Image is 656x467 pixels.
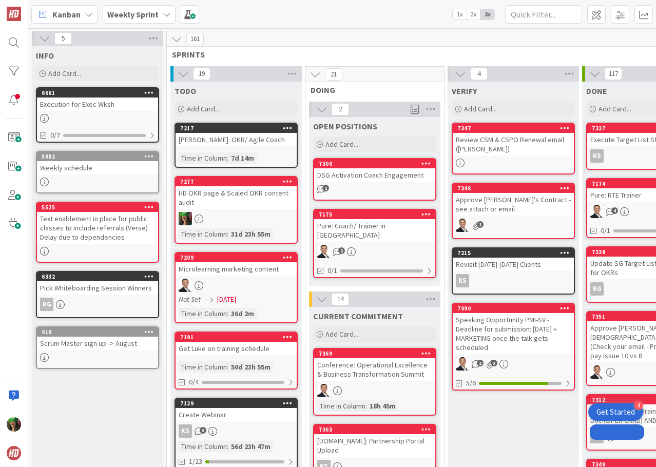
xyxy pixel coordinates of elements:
b: Weekly Sprint [107,9,159,20]
div: Text enablement in place for public classes to include referrals (Verse) Delay due to dependencies [37,212,158,244]
span: 5/6 [466,378,476,388]
div: 7215 [453,248,574,258]
span: 0/4 [189,377,199,387]
span: VERIFY [452,86,477,96]
span: [DATE] [217,294,236,305]
a: 5525Text enablement in place for public classes to include referrals (Verse) Delay due to depende... [36,202,159,263]
span: : [227,361,228,373]
img: SL [456,219,469,232]
div: KS [590,149,604,163]
img: avatar [7,446,21,460]
div: SL [176,212,297,225]
div: 7363 [314,425,435,434]
div: 7215 [457,249,574,257]
div: KS [176,424,297,438]
div: 7363 [319,426,435,433]
a: 919Scrum Master sign up -> August [36,326,159,369]
span: 1/23 [189,456,202,467]
div: Approve [PERSON_NAME]'s Contract - see attach or email [453,193,574,216]
div: HD OKR page & Scaled OKR content audit [176,186,297,209]
div: 50d 23h 55m [228,361,273,373]
span: CURRENT COMMITMENT [313,311,403,321]
div: 919 [37,327,158,337]
div: SL [176,279,297,292]
div: Microlearning marketing content [176,262,297,276]
a: 5982Weekly schedule [36,151,159,193]
span: 2 [338,247,345,254]
span: 2 [477,360,484,366]
div: Scrum Master sign up -> August [37,337,158,350]
span: 1x [453,9,467,20]
a: 7300DSG Activation Coach Engagement [313,158,436,201]
div: 7129 [176,399,297,408]
div: 5525 [37,203,158,212]
div: 7209Microlearning marketing content [176,253,297,276]
a: 7217[PERSON_NAME]: OKR/ Agile CoachTime in Column:7d 14m [175,123,298,168]
div: 7369 [319,350,435,357]
div: Get Luke on training schedule [176,342,297,355]
a: 7090Speaking Opportunity PMI-SV - Deadline for submission: [DATE] + MARKETING once the talk gets ... [452,303,575,391]
span: 1 [322,185,329,191]
a: 7348Approve [PERSON_NAME]'s Contract - see attach or emailSL [452,183,575,239]
span: 3 [491,360,497,366]
div: Create Webinar [176,408,297,421]
span: 14 [332,293,349,305]
div: 7369 [314,349,435,358]
div: 4 [634,401,643,410]
div: 7215Revisit [DATE]-[DATE] Clients [453,248,574,271]
i: Not Set [179,295,201,304]
div: KS [456,274,469,287]
span: 0/1 [601,225,610,236]
div: Open Get Started checklist, remaining modules: 4 [588,403,643,421]
div: 919 [42,328,158,336]
div: 7129Create Webinar [176,399,297,421]
div: 6332 [37,272,158,281]
input: Quick Filter... [505,5,582,24]
img: SL [179,279,192,292]
span: 4 [611,207,618,214]
div: Time in Column [179,361,227,373]
div: Time in Column [317,400,365,412]
img: SL [456,357,469,371]
img: SL [590,205,604,218]
div: 7129 [180,400,297,407]
span: Kanban [52,8,81,21]
div: 6661 [42,89,158,96]
div: 7191 [176,333,297,342]
div: 36d 2m [228,308,257,319]
a: 6332Pick Whiteboarding Session WinnersRG [36,271,159,318]
div: 6661 [37,88,158,98]
div: 7217 [180,125,297,132]
div: 7300 [319,160,435,167]
img: SL [590,365,604,379]
span: 2x [467,9,480,20]
div: Speaking Opportunity PMI-SV - Deadline for submission: [DATE] + MARKETING once the talk gets sche... [453,313,574,354]
a: 7191Get Luke on training scheduleTime in Column:50d 23h 55m0/4 [175,332,298,390]
div: 7277 [180,178,297,185]
span: : [227,441,228,452]
div: KS [179,424,192,438]
div: Time in Column [179,441,227,452]
div: 7209 [176,253,297,262]
img: SL [179,212,192,225]
span: 0/1 [327,265,337,276]
span: OPEN POSITIONS [313,121,377,131]
div: 7300 [314,159,435,168]
div: 7191 [180,334,297,341]
div: DSG Activation Coach Engagement [314,168,435,182]
span: : [227,152,228,164]
span: TODO [175,86,196,96]
span: : [227,228,228,240]
div: 6332 [42,273,158,280]
div: RG [40,298,53,311]
span: Add Card... [325,329,358,339]
span: 21 [325,68,342,81]
div: Review CSM & CSPO Renewal email ([PERSON_NAME]) [453,133,574,155]
img: Visit kanbanzone.com [7,7,21,21]
div: 7090 [453,304,574,313]
span: Add Card... [48,69,81,78]
div: Time in Column [179,308,227,319]
div: [PERSON_NAME]: OKR/ Agile Coach [176,133,297,146]
div: 7369Conference: Operational Excellence & Business Transformation Summit [314,349,435,381]
span: 2 [332,103,349,115]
